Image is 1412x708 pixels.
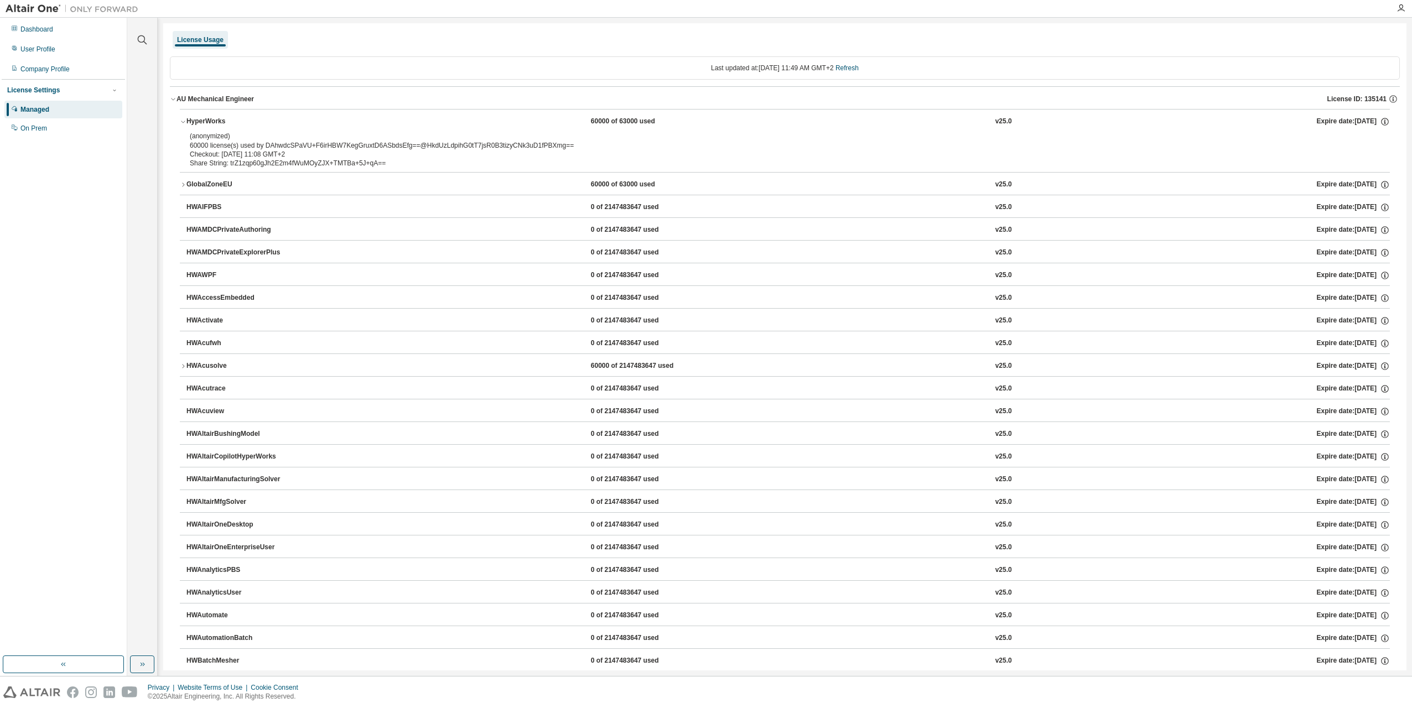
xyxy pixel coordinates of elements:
[186,649,1390,673] button: HWBatchMesher0 of 2147483647 usedv25.0Expire date:[DATE]
[1317,361,1390,371] div: Expire date: [DATE]
[995,475,1012,485] div: v25.0
[20,25,53,34] div: Dashboard
[186,117,286,127] div: HyperWorks
[186,626,1390,650] button: HWAutomationBatch0 of 2147483647 usedv25.0Expire date:[DATE]
[591,497,691,507] div: 0 of 2147483647 used
[170,56,1400,80] div: Last updated at: [DATE] 11:49 AM GMT+2
[591,475,691,485] div: 0 of 2147483647 used
[995,611,1012,621] div: v25.0
[20,105,49,114] div: Managed
[995,543,1012,553] div: v25.0
[178,683,251,692] div: Website Terms of Use
[591,293,691,303] div: 0 of 2147483647 used
[186,225,286,235] div: HWAMDCPrivateAuthoring
[186,535,1390,560] button: HWAltairOneEnterpriseUser0 of 2147483647 usedv25.0Expire date:[DATE]
[1317,316,1390,326] div: Expire date: [DATE]
[995,565,1012,575] div: v25.0
[190,150,1353,159] div: Checkout: [DATE] 11:08 GMT+2
[1317,293,1390,303] div: Expire date: [DATE]
[1317,588,1390,598] div: Expire date: [DATE]
[186,467,1390,492] button: HWAltairManufacturingSolver0 of 2147483647 usedv25.0Expire date:[DATE]
[1317,429,1390,439] div: Expire date: [DATE]
[995,429,1012,439] div: v25.0
[995,316,1012,326] div: v25.0
[591,588,691,598] div: 0 of 2147483647 used
[186,407,286,417] div: HWAcuview
[995,202,1012,212] div: v25.0
[591,270,691,280] div: 0 of 2147483647 used
[1317,270,1390,280] div: Expire date: [DATE]
[591,384,691,394] div: 0 of 2147483647 used
[186,422,1390,446] button: HWAltairBushingModel0 of 2147483647 usedv25.0Expire date:[DATE]
[186,202,286,212] div: HWAIFPBS
[186,331,1390,356] button: HWAcufwh0 of 2147483647 usedv25.0Expire date:[DATE]
[186,429,286,439] div: HWAltairBushingModel
[995,225,1012,235] div: v25.0
[186,588,286,598] div: HWAnalyticsUser
[591,429,691,439] div: 0 of 2147483647 used
[85,686,97,698] img: instagram.svg
[995,384,1012,394] div: v25.0
[186,656,286,666] div: HWBatchMesher
[835,64,859,72] a: Refresh
[186,218,1390,242] button: HWAMDCPrivateAuthoring0 of 2147483647 usedv25.0Expire date:[DATE]
[1317,339,1390,348] div: Expire date: [DATE]
[591,656,691,666] div: 0 of 2147483647 used
[1317,202,1390,212] div: Expire date: [DATE]
[177,35,224,44] div: License Usage
[186,286,1390,310] button: HWAccessEmbedded0 of 2147483647 usedv25.0Expire date:[DATE]
[180,110,1390,134] button: HyperWorks60000 of 63000 usedv25.0Expire date:[DATE]
[6,3,144,14] img: Altair One
[186,293,286,303] div: HWAccessEmbedded
[1317,180,1390,190] div: Expire date: [DATE]
[1317,520,1390,530] div: Expire date: [DATE]
[186,377,1390,401] button: HWAcutrace0 of 2147483647 usedv25.0Expire date:[DATE]
[995,117,1012,127] div: v25.0
[186,195,1390,220] button: HWAIFPBS0 of 2147483647 usedv25.0Expire date:[DATE]
[1317,497,1390,507] div: Expire date: [DATE]
[186,565,286,575] div: HWAnalyticsPBS
[186,241,1390,265] button: HWAMDCPrivateExplorerPlus0 of 2147483647 usedv25.0Expire date:[DATE]
[591,248,691,258] div: 0 of 2147483647 used
[995,452,1012,462] div: v25.0
[1317,225,1390,235] div: Expire date: [DATE]
[591,452,691,462] div: 0 of 2147483647 used
[1317,611,1390,621] div: Expire date: [DATE]
[186,339,286,348] div: HWAcufwh
[995,180,1012,190] div: v25.0
[20,65,70,74] div: Company Profile
[995,248,1012,258] div: v25.0
[186,543,286,553] div: HWAltairOneEnterpriseUser
[1317,656,1390,666] div: Expire date: [DATE]
[190,159,1353,168] div: Share String: trZ1zqp60gJh2E2m4fWuMOyZJX+TMTBa+5J+qA==
[186,316,286,326] div: HWActivate
[591,565,691,575] div: 0 of 2147483647 used
[186,248,286,258] div: HWAMDCPrivateExplorerPlus
[591,180,691,190] div: 60000 of 63000 used
[1317,248,1390,258] div: Expire date: [DATE]
[995,361,1012,371] div: v25.0
[148,683,178,692] div: Privacy
[995,588,1012,598] div: v25.0
[591,117,691,127] div: 60000 of 63000 used
[186,490,1390,514] button: HWAltairMfgSolver0 of 2147483647 usedv25.0Expire date:[DATE]
[591,520,691,530] div: 0 of 2147483647 used
[186,581,1390,605] button: HWAnalyticsUser0 of 2147483647 usedv25.0Expire date:[DATE]
[1317,117,1390,127] div: Expire date: [DATE]
[1317,452,1390,462] div: Expire date: [DATE]
[1317,633,1390,643] div: Expire date: [DATE]
[1327,95,1387,103] span: License ID: 135141
[591,611,691,621] div: 0 of 2147483647 used
[591,202,691,212] div: 0 of 2147483647 used
[591,407,691,417] div: 0 of 2147483647 used
[170,87,1400,111] button: AU Mechanical EngineerLicense ID: 135141
[186,452,286,462] div: HWAltairCopilotHyperWorks
[186,309,1390,333] button: HWActivate0 of 2147483647 usedv25.0Expire date:[DATE]
[186,633,286,643] div: HWAutomationBatch
[180,354,1390,378] button: HWAcusolve60000 of 2147483647 usedv25.0Expire date:[DATE]
[186,384,286,394] div: HWAcutrace
[103,686,115,698] img: linkedin.svg
[1317,543,1390,553] div: Expire date: [DATE]
[176,95,254,103] div: AU Mechanical Engineer
[186,520,286,530] div: HWAltairOneDesktop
